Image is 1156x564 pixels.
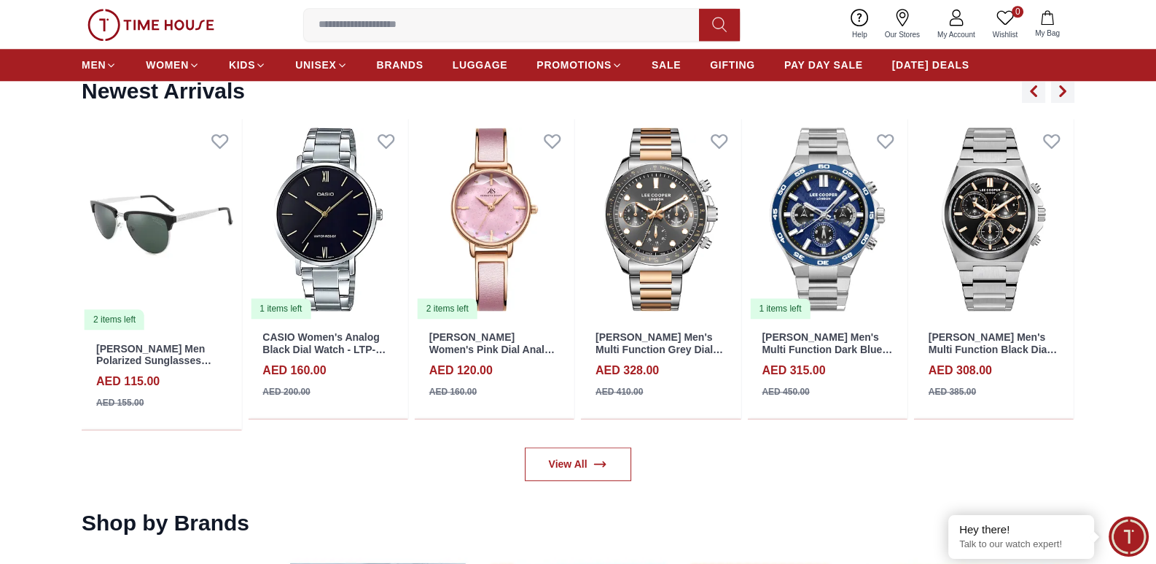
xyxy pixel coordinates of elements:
div: 1 items left [251,298,311,319]
a: View All [525,447,632,481]
a: Help [843,6,876,43]
h4: AED 120.00 [429,362,493,379]
a: UNISEX [295,52,347,78]
a: [PERSON_NAME] Men's Multi Function Grey Dial Watch - LC08215.560 [595,331,723,368]
div: 2 items left [418,298,477,319]
span: LUGGAGE [453,58,508,72]
a: PAY DAY SALE [784,52,863,78]
a: GIFTING [710,52,755,78]
span: MEN [82,58,106,72]
img: LEE COOPER Men's Multi Function Dark Blue Dial Watch - LC08067.390 [747,119,907,320]
img: CASIO Women's Analog Black Dial Watch - LTP-VT01D-1BUDF [248,119,407,320]
span: SALE [652,58,681,72]
a: 0Wishlist [984,6,1026,43]
a: KIDS [229,52,266,78]
div: Chat Widget [1109,517,1149,557]
span: BRANDS [377,58,423,72]
div: AED 200.00 [262,385,310,398]
span: UNISEX [295,58,336,72]
div: AED 155.00 [96,396,144,409]
div: 2 items left [85,309,144,330]
span: Help [846,29,873,40]
a: LEE COOPER Men's Multi Function Dark Blue Dial Watch - LC08067.3901 items left [747,119,907,320]
span: My Bag [1029,28,1066,39]
div: AED 410.00 [595,385,643,398]
h4: AED 115.00 [96,373,160,390]
img: Kenneth Scott Women's Pink Dial Analog Watch - K23503-RBPP [415,119,574,320]
span: WOMEN [146,58,189,72]
a: PROMOTIONS [536,52,622,78]
h2: Shop by Brands [82,510,249,536]
span: Wishlist [987,29,1023,40]
img: ... [87,9,214,41]
h4: AED 160.00 [262,362,326,379]
img: LEE COOPER Men Polarized Sunglasses Silver Mirror Lens - LC1026C02 [82,119,241,331]
a: SALE [652,52,681,78]
a: Our Stores [876,6,929,43]
a: CASIO Women's Analog Black Dial Watch - LTP-VT01D-1BUDF [262,331,386,368]
span: PAY DAY SALE [784,58,863,72]
a: MEN [82,52,117,78]
a: [PERSON_NAME] Men Polarized Sunglasses Silver Mirror Lens - LC1026C02 [96,343,211,391]
h2: Newest Arrivals [82,78,245,104]
a: LUGGAGE [453,52,508,78]
div: AED 385.00 [929,385,976,398]
a: WOMEN [146,52,200,78]
div: AED 450.00 [762,385,809,398]
a: LEE COOPER Men Polarized Sunglasses Silver Mirror Lens - LC1026C022 items left [82,119,241,331]
a: Kenneth Scott Women's Pink Dial Analog Watch - K23503-RBPP2 items left [415,119,574,320]
span: KIDS [229,58,255,72]
h4: AED 328.00 [595,362,659,379]
div: 1 items left [750,298,810,319]
button: My Bag [1026,7,1069,42]
span: 0 [1012,6,1023,18]
span: PROMOTIONS [536,58,612,72]
div: Hey there! [959,522,1083,537]
img: Lee Cooper Men's Multi Function Grey Dial Watch - LC08215.560 [581,119,741,320]
a: [PERSON_NAME] Women's Pink Dial Analog Watch - K23503-RBPP [429,331,557,368]
span: [DATE] DEALS [892,58,969,72]
span: My Account [932,29,981,40]
a: CASIO Women's Analog Black Dial Watch - LTP-VT01D-1BUDF1 items left [248,119,407,320]
p: Talk to our watch expert! [959,538,1083,551]
span: GIFTING [710,58,755,72]
a: [DATE] DEALS [892,52,969,78]
img: Lee Cooper Men's Multi Function Black Dial Watch - LC08188.650 [914,119,1074,320]
span: Our Stores [879,29,926,40]
a: BRANDS [377,52,423,78]
a: [PERSON_NAME] Men's Multi Function Black Dial Watch - LC08188.650 [929,331,1058,368]
a: [PERSON_NAME] Men's Multi Function Dark Blue Dial Watch - LC08067.390 [762,331,892,368]
h4: AED 308.00 [929,362,992,379]
div: AED 160.00 [429,385,477,398]
h4: AED 315.00 [762,362,825,379]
